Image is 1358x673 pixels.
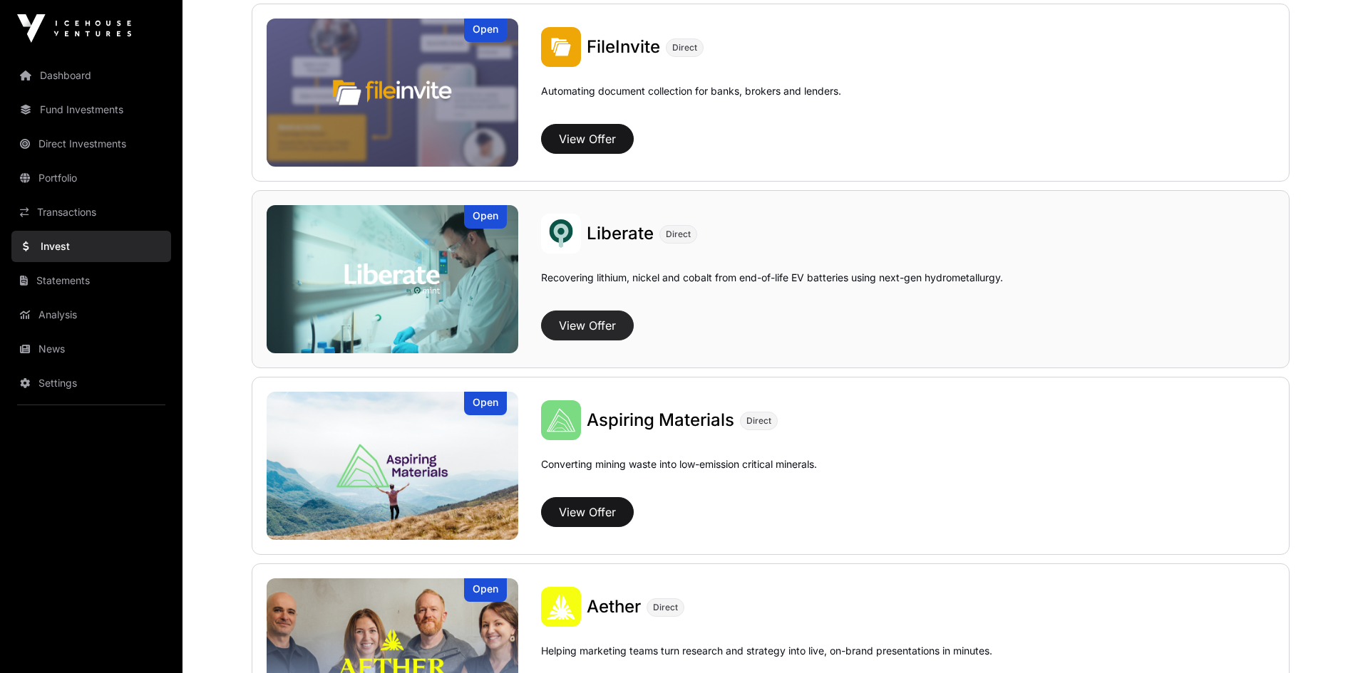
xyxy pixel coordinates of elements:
[11,128,171,160] a: Direct Investments
[541,457,817,491] p: Converting mining waste into low-emission critical minerals.
[11,60,171,91] a: Dashboard
[587,596,641,617] span: Aether
[267,392,519,540] img: Aspiring Materials
[464,392,507,415] div: Open
[11,333,171,365] a: News
[541,214,581,254] img: Liberate
[11,197,171,228] a: Transactions
[587,36,660,57] span: FileInvite
[267,19,519,167] a: FileInviteOpen
[17,14,131,43] img: Icehouse Ventures Logo
[587,36,660,58] a: FileInvite
[464,19,507,42] div: Open
[464,205,507,229] div: Open
[541,587,581,627] img: Aether
[267,392,519,540] a: Aspiring MaterialsOpen
[541,124,634,154] button: View Offer
[587,222,654,245] a: Liberate
[587,223,654,244] span: Liberate
[541,400,581,440] img: Aspiring Materials
[666,229,691,240] span: Direct
[746,415,771,427] span: Direct
[541,27,581,67] img: FileInvite
[11,367,171,399] a: Settings
[267,19,519,167] img: FileInvite
[541,497,634,527] button: View Offer
[587,409,734,430] span: Aspiring Materials
[464,578,507,602] div: Open
[11,94,171,125] a: Fund Investments
[541,84,841,118] p: Automating document collection for banks, brokers and lenders.
[541,271,1003,305] p: Recovering lithium, nickel and cobalt from end-of-life EV batteries using next-gen hydrometallurgy.
[11,231,171,262] a: Invest
[11,265,171,296] a: Statements
[587,409,734,432] a: Aspiring Materials
[653,602,678,613] span: Direct
[541,311,634,340] button: View Offer
[267,205,519,353] a: LiberateOpen
[587,595,641,618] a: Aether
[11,162,171,194] a: Portfolio
[672,42,697,53] span: Direct
[1287,605,1358,673] iframe: Chat Widget
[267,205,519,353] img: Liberate
[11,299,171,330] a: Analysis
